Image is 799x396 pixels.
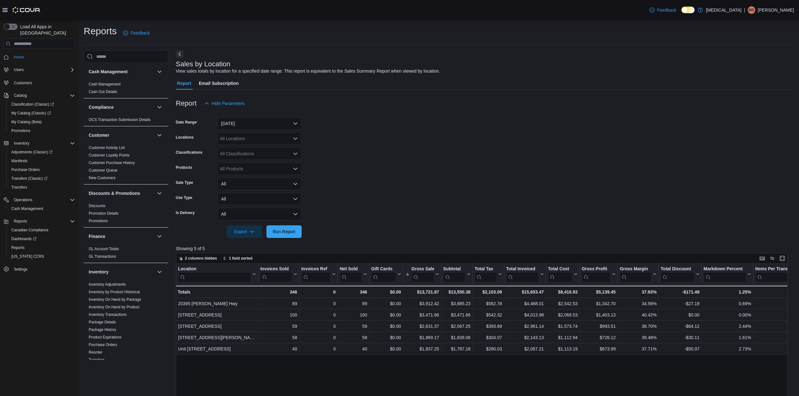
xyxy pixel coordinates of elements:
[89,269,154,275] button: Inventory
[177,77,191,90] span: Report
[11,266,30,273] a: Settings
[9,157,75,165] span: Manifests
[14,55,24,60] span: Home
[84,80,168,98] div: Cash Management
[11,196,75,204] span: Operations
[301,288,335,296] div: 0
[405,311,439,319] div: $3,471.66
[9,235,39,243] a: Dashboards
[620,300,657,307] div: 34.56%
[620,266,651,272] div: Gross Margin
[11,140,75,147] span: Inventory
[1,65,77,74] button: Users
[84,25,117,37] h1: Reports
[178,266,251,282] div: Location
[176,245,794,252] p: Showing 5 of 5
[11,245,25,250] span: Reports
[661,311,699,319] div: $0.00
[1,195,77,204] button: Operations
[11,158,27,163] span: Manifests
[217,117,302,130] button: [DATE]
[11,102,54,107] span: Classification (Classic)
[260,311,297,319] div: 100
[89,118,151,122] a: OCS Transaction Submission Details
[11,79,35,87] a: Customers
[89,82,120,86] a: Cash Management
[703,300,751,307] div: 0.69%
[371,300,401,307] div: $0.00
[89,203,105,208] span: Discounts
[89,117,151,122] span: OCS Transaction Submission Details
[89,204,105,208] a: Discounts
[9,175,50,182] a: Transfers (Classic)
[6,204,77,213] button: Cash Management
[475,300,502,307] div: $582.78
[156,233,163,240] button: Finance
[443,300,471,307] div: $3,885.23
[681,13,682,14] span: Dark Mode
[9,184,30,191] a: Transfers
[89,343,117,347] a: Purchase Orders
[89,145,125,150] span: Customer Activity List
[9,205,75,212] span: Cash Management
[176,195,192,200] label: Use Type
[176,100,197,107] h3: Report
[405,300,439,307] div: $3,912.42
[131,30,150,36] span: Feedback
[293,151,298,156] button: Open list of options
[748,6,755,14] div: Max Swan
[266,225,302,238] button: Run Report
[548,266,573,272] div: Total Cost
[89,282,126,287] span: Inventory Adjustments
[202,97,247,110] button: Hide Parameters
[89,290,140,294] a: Inventory by Product Historical
[11,185,27,190] span: Transfers
[661,288,699,296] div: -$171.49
[176,180,193,185] label: Sale Type
[89,161,135,165] a: Customer Purchase History
[89,211,119,216] span: Promotion Details
[89,282,126,287] a: Inventory Adjustments
[620,266,651,282] div: Gross Margin
[706,6,741,14] p: [MEDICAL_DATA]
[89,168,117,173] span: Customer Queue
[475,266,502,282] button: Total Tax
[11,128,31,133] span: Promotions
[1,139,77,148] button: Inventory
[340,322,367,330] div: 59
[506,288,544,296] div: $15,653.47
[703,266,746,282] div: Markdown Percent
[11,53,26,61] a: Home
[411,266,434,272] div: Gross Sales
[6,148,77,157] a: Adjustments (Classic)
[9,118,44,126] a: My Catalog (Beta)
[11,217,30,225] button: Reports
[301,311,335,319] div: 0
[779,255,786,262] button: Enter fullscreen
[301,266,330,282] div: Invoices Ref
[156,190,163,197] button: Discounts & Promotions
[661,266,699,282] button: Total Discount
[11,111,51,116] span: My Catalog (Classic)
[89,190,140,196] h3: Discounts & Promotions
[1,78,77,87] button: Customers
[548,266,573,282] div: Total Cost
[89,305,139,309] a: Inventory On Hand by Product
[443,266,466,272] div: Subtotal
[176,255,220,262] button: 2 columns hidden
[176,120,198,125] label: Date Range
[89,160,135,165] span: Customer Purchase History
[6,183,77,192] button: Transfers
[178,322,256,330] div: [STREET_ADDRESS]
[582,311,616,319] div: $1,403.13
[227,225,262,238] button: Export
[89,269,109,275] h3: Inventory
[178,266,251,272] div: Location
[749,6,754,14] span: MS
[89,175,115,180] span: New Customers
[9,253,75,260] span: Washington CCRS
[18,24,75,36] span: Load All Apps in [GEOGRAPHIC_DATA]
[176,68,440,74] div: View sales totals by location for a specified date range. This report is equivalent to the Sales ...
[9,148,55,156] a: Adjustments (Classic)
